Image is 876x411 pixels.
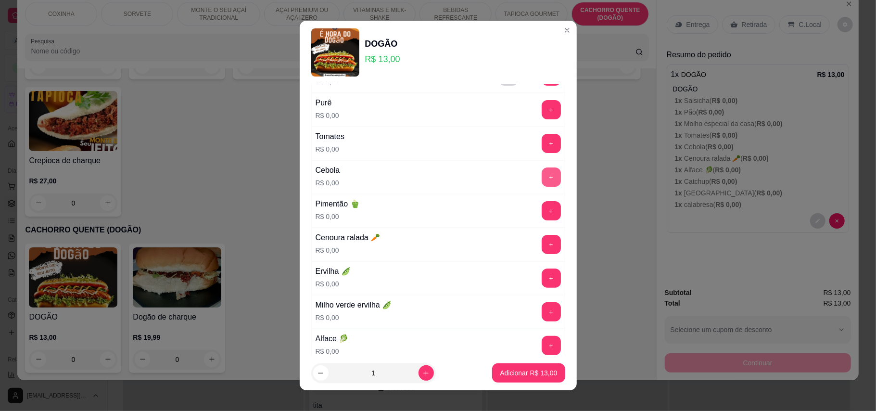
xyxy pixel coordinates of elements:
[419,365,434,381] button: increase-product-quantity
[311,28,359,77] img: product-image
[492,363,565,383] button: Adicionar R$ 13,00
[542,201,561,220] button: add
[316,97,339,109] div: Purê
[500,368,557,378] p: Adicionar R$ 13,00
[542,269,561,288] button: add
[316,347,349,356] p: R$ 0,00
[365,37,400,51] div: DOGÃO
[316,333,349,345] div: Alface 🥬
[559,23,575,38] button: Close
[316,245,381,255] p: R$ 0,00
[316,279,351,289] p: R$ 0,00
[542,235,561,254] button: add
[313,365,329,381] button: decrease-product-quantity
[316,299,392,311] div: Milho verde ervilha 🫛
[542,134,561,153] button: add
[316,111,339,120] p: R$ 0,00
[316,178,340,188] p: R$ 0,00
[316,232,381,244] div: Cenoura ralada 🥕
[316,144,344,154] p: R$ 0,00
[542,100,561,119] button: add
[316,212,360,221] p: R$ 0,00
[542,302,561,321] button: add
[316,165,340,176] div: Cebola
[316,266,351,277] div: Ervilha 🫛
[365,52,400,66] p: R$ 13,00
[316,131,344,142] div: Tomates
[542,167,561,187] button: add
[316,313,392,322] p: R$ 0,00
[542,336,561,355] button: add
[316,198,360,210] div: Pimentão 🫑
